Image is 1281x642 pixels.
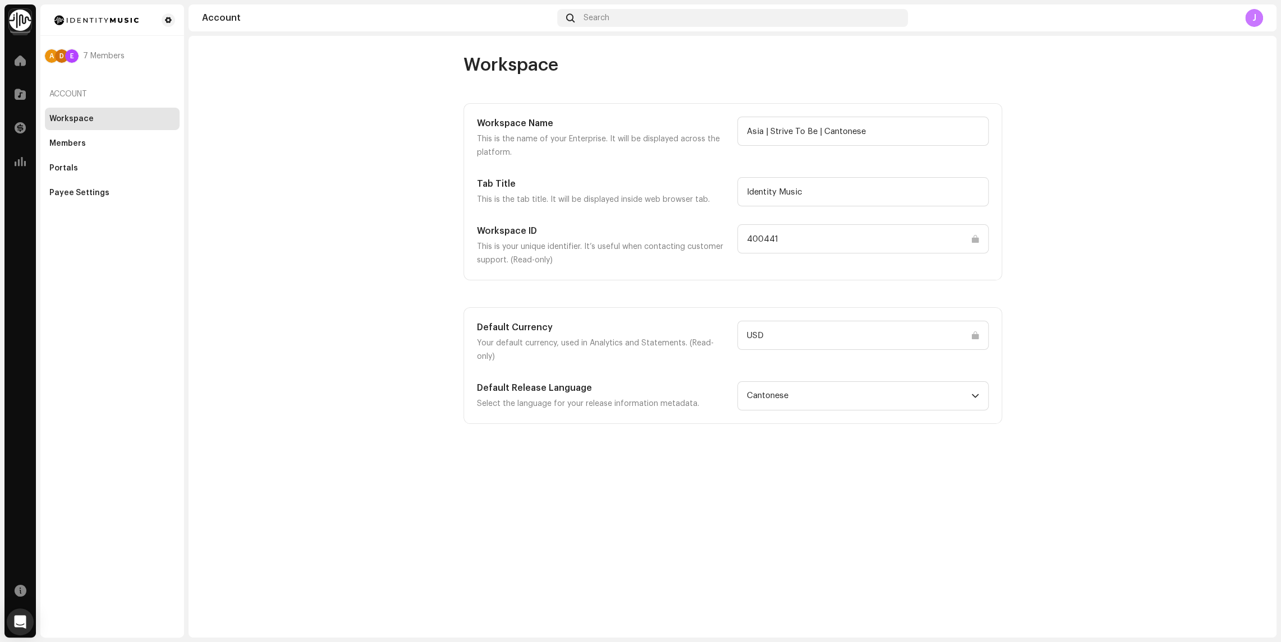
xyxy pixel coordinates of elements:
[477,240,728,267] p: This is your unique identifier. It’s useful when contacting customer support. (Read-only)
[65,49,79,63] div: E
[477,193,728,206] p: This is the tab title. It will be displayed inside web browser tab.
[49,188,109,197] div: Payee Settings
[45,132,180,155] re-m-nav-item: Members
[9,9,31,31] img: 0f74c21f-6d1c-4dbc-9196-dbddad53419e
[477,397,728,410] p: Select the language for your release information metadata.
[49,139,86,148] div: Members
[477,224,728,238] h5: Workspace ID
[737,321,989,350] input: Type something...
[477,117,728,130] h5: Workspace Name
[45,108,180,130] re-m-nav-item: Workspace
[45,157,180,179] re-m-nav-item: Portals
[737,224,989,253] input: Type something...
[1245,9,1263,27] div: J
[55,49,68,63] div: D
[737,177,989,206] input: Type something...
[45,81,180,108] re-a-nav-header: Account
[477,321,728,334] h5: Default Currency
[971,382,979,410] div: dropdown trigger
[45,49,58,63] div: A
[202,13,553,22] div: Account
[477,336,728,363] p: Your default currency, used in Analytics and Statements. (Read-only)
[737,117,989,146] input: Type something...
[49,13,144,27] img: 185c913a-8839-411b-a7b9-bf647bcb215e
[477,381,728,395] h5: Default Release Language
[477,177,728,191] h5: Tab Title
[45,182,180,204] re-m-nav-item: Payee Settings
[463,54,558,76] span: Workspace
[477,132,728,159] p: This is the name of your Enterprise. It will be displayed across the platform.
[584,13,609,22] span: Search
[49,164,78,173] div: Portals
[7,608,34,635] div: Open Intercom Messenger
[49,114,94,123] div: Workspace
[747,382,971,410] span: Cantonese
[83,52,125,61] span: 7 Members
